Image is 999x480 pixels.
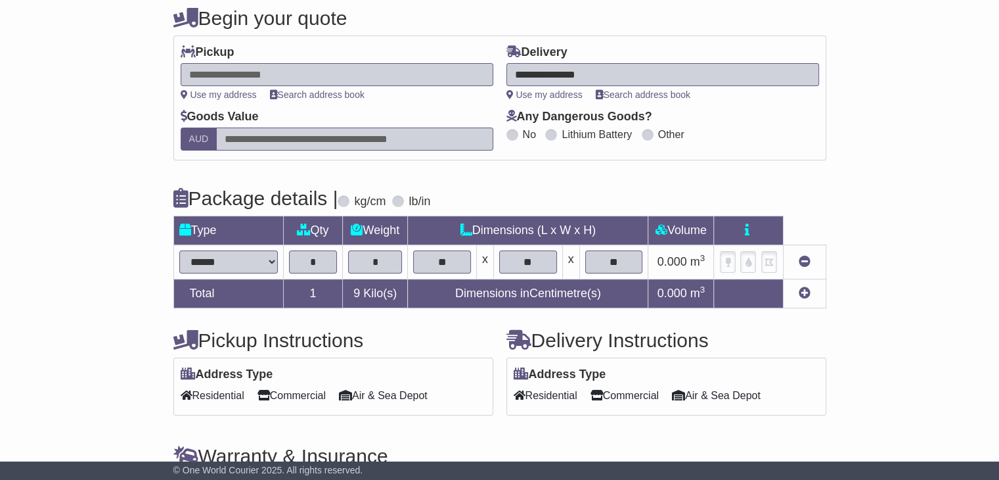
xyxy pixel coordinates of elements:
[648,216,714,245] td: Volume
[270,89,365,100] a: Search address book
[173,445,826,467] h4: Warranty & Insurance
[523,128,536,141] label: No
[181,110,259,124] label: Goods Value
[562,245,579,279] td: x
[596,89,690,100] a: Search address book
[562,128,632,141] label: Lithium Battery
[700,285,705,295] sup: 3
[181,368,273,382] label: Address Type
[506,329,826,351] h4: Delivery Instructions
[690,287,705,300] span: m
[672,385,761,406] span: Air & Sea Depot
[343,279,408,308] td: Kilo(s)
[173,279,283,308] td: Total
[181,89,257,100] a: Use my address
[700,253,705,263] sup: 3
[181,385,244,406] span: Residential
[799,287,810,300] a: Add new item
[343,216,408,245] td: Weight
[476,245,493,279] td: x
[173,7,826,29] h4: Begin your quote
[353,287,360,300] span: 9
[173,187,338,209] h4: Package details |
[506,45,567,60] label: Delivery
[181,128,217,151] label: AUD
[690,255,705,268] span: m
[173,216,283,245] td: Type
[514,385,577,406] span: Residential
[408,279,648,308] td: Dimensions in Centimetre(s)
[506,110,652,124] label: Any Dangerous Goods?
[173,465,363,475] span: © One World Courier 2025. All rights reserved.
[354,195,386,209] label: kg/cm
[257,385,326,406] span: Commercial
[799,255,810,268] a: Remove this item
[283,216,343,245] td: Qty
[514,368,606,382] label: Address Type
[283,279,343,308] td: 1
[339,385,428,406] span: Air & Sea Depot
[657,287,687,300] span: 0.000
[181,45,234,60] label: Pickup
[173,329,493,351] h4: Pickup Instructions
[657,255,687,268] span: 0.000
[590,385,659,406] span: Commercial
[408,216,648,245] td: Dimensions (L x W x H)
[506,89,583,100] a: Use my address
[658,128,684,141] label: Other
[409,195,430,209] label: lb/in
